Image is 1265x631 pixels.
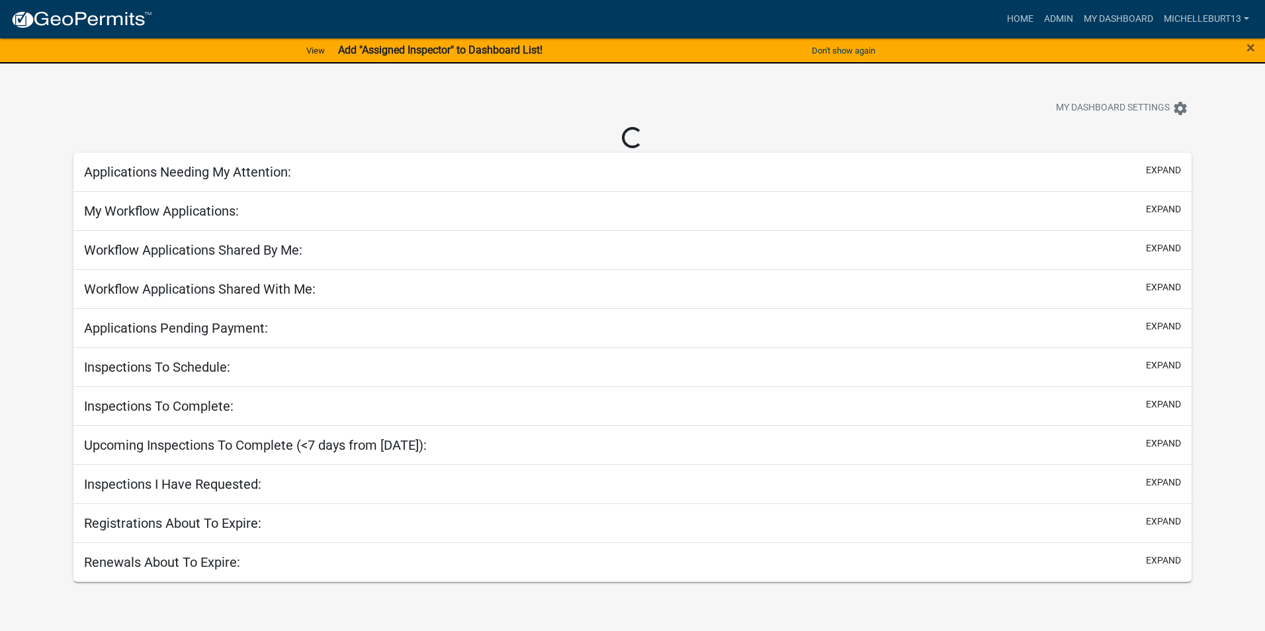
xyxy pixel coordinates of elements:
[1146,437,1181,450] button: expand
[84,281,316,297] h5: Workflow Applications Shared With Me:
[1039,7,1078,32] a: Admin
[1056,101,1170,116] span: My Dashboard Settings
[84,476,261,492] h5: Inspections I Have Requested:
[1078,7,1158,32] a: My Dashboard
[301,40,330,62] a: View
[84,203,239,219] h5: My Workflow Applications:
[1146,554,1181,568] button: expand
[84,242,302,258] h5: Workflow Applications Shared By Me:
[1146,241,1181,255] button: expand
[84,359,230,375] h5: Inspections To Schedule:
[1146,358,1181,372] button: expand
[1146,319,1181,333] button: expand
[1045,95,1199,121] button: My Dashboard Settingssettings
[84,437,427,453] h5: Upcoming Inspections To Complete (<7 days from [DATE]):
[1246,40,1255,56] button: Close
[1146,202,1181,216] button: expand
[1146,398,1181,411] button: expand
[807,40,881,62] button: Don't show again
[84,515,261,531] h5: Registrations About To Expire:
[84,320,268,336] h5: Applications Pending Payment:
[1158,7,1254,32] a: michelleburt13
[338,44,543,56] strong: Add "Assigned Inspector" to Dashboard List!
[1146,280,1181,294] button: expand
[1146,476,1181,489] button: expand
[1002,7,1039,32] a: Home
[84,554,240,570] h5: Renewals About To Expire:
[84,398,234,414] h5: Inspections To Complete:
[84,164,291,180] h5: Applications Needing My Attention:
[1172,101,1188,116] i: settings
[1146,515,1181,528] button: expand
[1246,38,1255,57] span: ×
[1146,163,1181,177] button: expand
